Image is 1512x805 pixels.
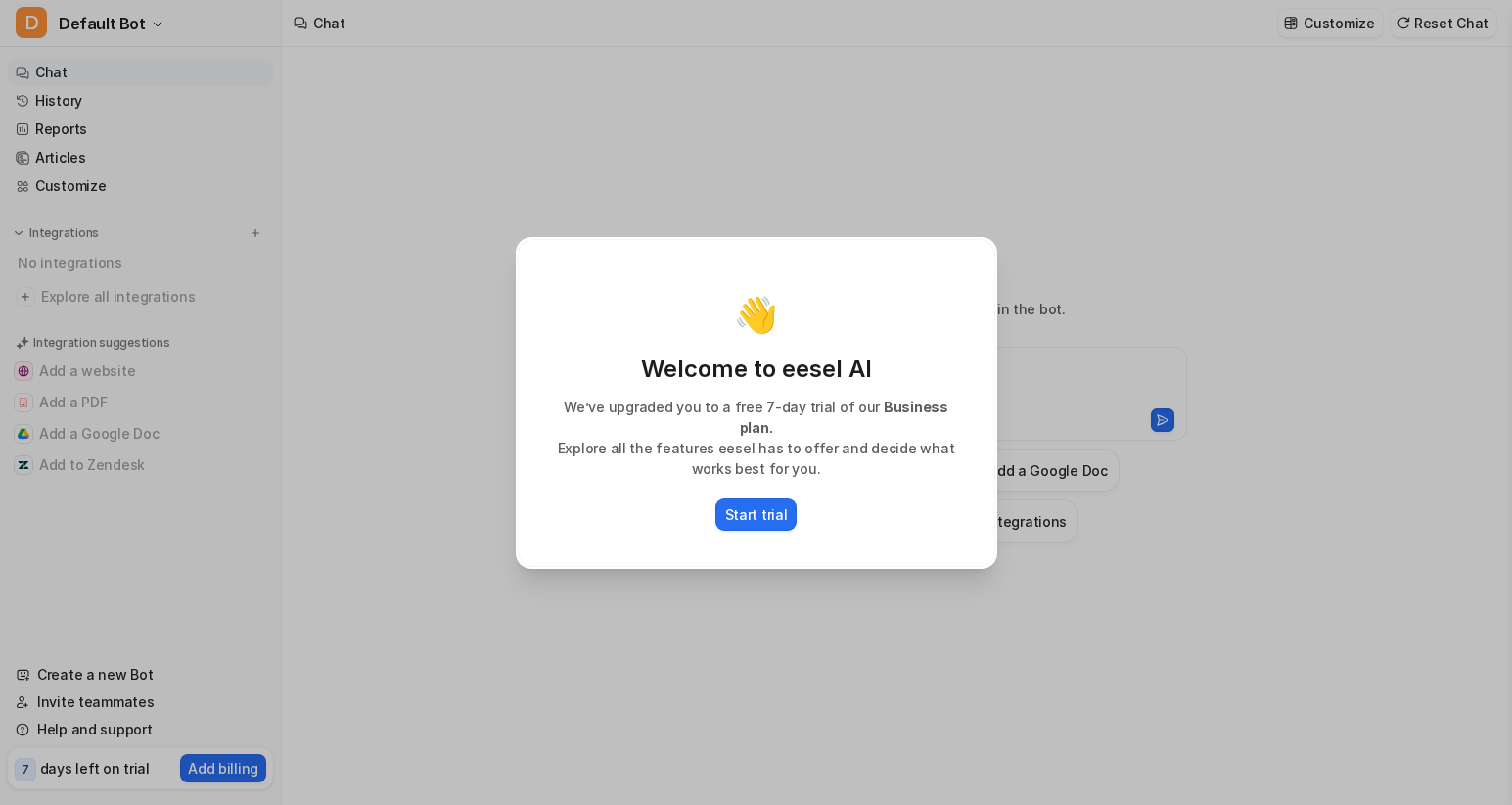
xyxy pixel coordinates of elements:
[538,438,975,479] p: Explore all the features eesel has to offer and decide what works best for you.
[715,498,798,531] button: Start trial
[538,354,975,385] p: Welcome to eesel AI
[734,295,778,334] p: 👋
[725,504,788,525] p: Start trial
[538,397,975,438] p: We’ve upgraded you to a free 7-day trial of our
